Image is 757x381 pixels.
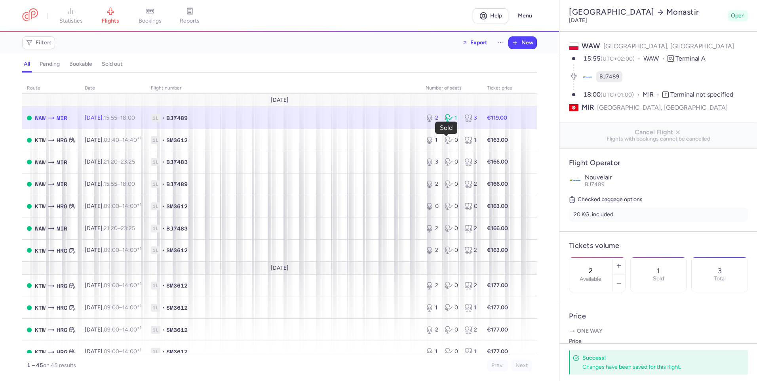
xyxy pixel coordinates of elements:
span: BJ7489 [166,114,188,122]
time: 14:40 [122,137,141,143]
span: MIR [57,158,67,167]
h4: pending [40,61,60,68]
span: TA [668,55,674,62]
h4: Price [569,312,748,321]
time: 14:00 [122,326,141,333]
span: KTW [35,303,46,312]
span: 1L [151,348,160,356]
span: SM3612 [166,326,188,334]
span: 1L [151,180,160,188]
h4: bookable [69,61,92,68]
strong: €166.00 [487,158,508,165]
div: 2 [464,180,477,188]
span: 1L [151,158,160,166]
th: Flight number [146,82,421,94]
span: HRG [57,348,67,356]
strong: €177.00 [487,282,508,289]
div: 1 [426,348,439,356]
h4: Tickets volume [569,241,748,250]
span: BJ7489 [166,180,188,188]
span: 1L [151,136,160,144]
span: WAW [35,114,46,122]
span: – [104,203,141,210]
span: • [162,348,165,356]
h4: Success! [582,354,730,362]
div: 0 [445,225,458,232]
span: bookings [139,17,162,25]
strong: €163.00 [487,203,508,210]
strong: 1 – 45 [27,362,43,369]
th: date [80,82,146,94]
span: [DATE], [85,282,141,289]
span: Open [731,12,745,20]
span: MIR [57,224,67,233]
span: – [104,137,141,143]
span: Help [490,13,502,19]
time: 15:55 [104,181,117,187]
span: on 45 results [43,362,76,369]
div: 0 [445,246,458,254]
div: 0 [426,202,439,210]
span: SM3612 [166,304,188,312]
th: route [22,82,80,94]
span: • [162,158,165,166]
span: HRG [57,246,67,255]
span: SM3612 [166,136,188,144]
div: 2 [464,326,477,334]
span: • [162,326,165,334]
span: – [104,181,135,187]
div: 1 [426,304,439,312]
div: 2 [464,282,477,290]
div: Sold [440,124,453,131]
div: 1 [464,348,477,356]
time: 21:20 [104,225,118,232]
div: 1 [464,304,477,312]
span: – [104,282,141,289]
time: 14:00 [122,348,141,355]
img: Nouvelair logo [569,174,582,187]
span: KTW [35,348,46,356]
span: WAW [35,158,46,167]
span: SM3612 [166,202,188,210]
div: 2 [464,246,477,254]
span: [DATE], [85,225,135,232]
div: 0 [445,180,458,188]
span: 1L [151,304,160,312]
div: 3 [426,158,439,166]
button: Export [457,36,493,49]
div: 2 [426,326,439,334]
span: • [162,136,165,144]
span: • [162,225,165,232]
span: MIR [57,180,67,189]
span: • [162,282,165,290]
span: reports [180,17,200,25]
span: 1L [151,282,160,290]
span: HRG [57,282,67,290]
time: 18:00 [120,181,135,187]
sup: +1 [137,325,141,330]
div: 0 [445,136,458,144]
span: [DATE] [271,97,289,103]
span: – [104,348,141,355]
span: [DATE], [85,203,141,210]
span: Export [470,40,487,46]
div: 2 [426,180,439,188]
time: 18:00 [583,91,601,98]
span: • [162,202,165,210]
span: 1L [151,114,160,122]
strong: €163.00 [487,247,508,253]
span: WAW [643,54,668,63]
a: bookings [130,7,170,25]
span: [DATE], [85,326,141,333]
div: Changes have been saved for this flight. [582,363,730,371]
h5: Checked baggage options [569,195,748,204]
span: – [104,114,135,121]
time: 15:55 [583,55,601,62]
button: Filters [23,37,55,49]
label: Available [580,276,601,282]
span: SM3612 [166,282,188,290]
span: T [662,91,669,98]
p: Sold [653,276,664,282]
h4: Flight Operator [569,158,748,168]
strong: €177.00 [487,348,508,355]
